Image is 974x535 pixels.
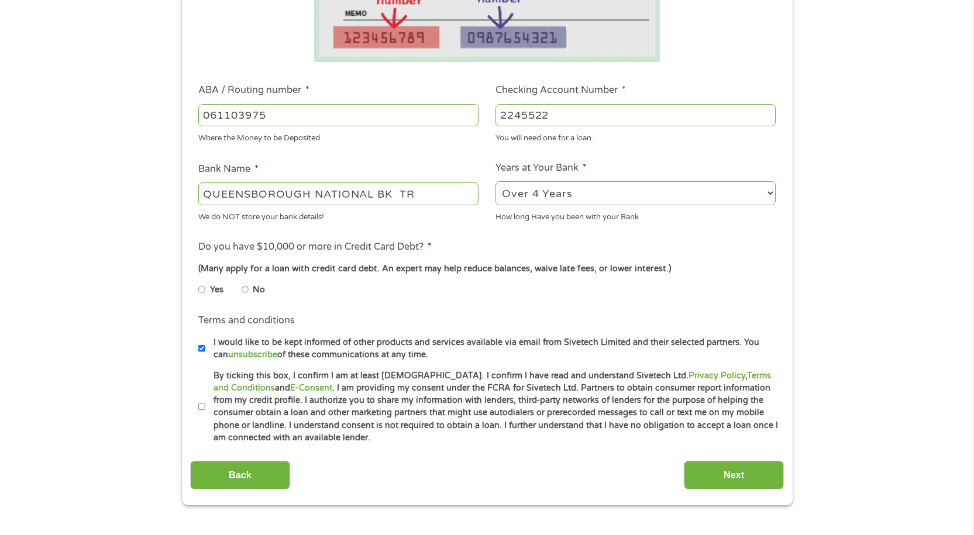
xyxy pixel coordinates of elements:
[495,207,776,223] div: How long Have you been with your Bank
[198,129,479,144] div: Where the Money to be Deposited
[495,129,776,144] div: You will need one for a loan.
[214,371,771,393] a: Terms and Conditions
[198,263,775,275] div: (Many apply for a loan with credit card debt. An expert may help reduce balances, waive late fees...
[228,350,277,360] a: unsubscribe
[198,241,432,253] label: Do you have $10,000 or more in Credit Card Debt?
[210,284,223,296] label: Yes
[205,336,779,361] label: I would like to be kept informed of other products and services available via email from Sivetech...
[198,84,309,96] label: ABA / Routing number
[495,104,776,126] input: 345634636
[495,162,587,174] label: Years at Your Bank
[495,84,626,96] label: Checking Account Number
[198,104,479,126] input: 263177916
[205,370,779,444] label: By ticking this box, I confirm I am at least [DEMOGRAPHIC_DATA]. I confirm I have read and unders...
[198,163,259,175] label: Bank Name
[253,284,265,296] label: No
[684,461,784,489] input: Next
[290,383,332,393] a: E-Consent
[198,315,295,327] label: Terms and conditions
[689,371,745,381] a: Privacy Policy
[198,207,479,223] div: We do NOT store your bank details!
[190,461,290,489] input: Back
